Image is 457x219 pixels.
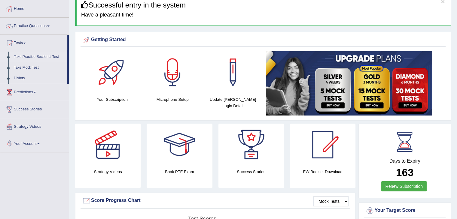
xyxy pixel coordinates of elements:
[11,73,67,84] a: History
[396,166,413,178] b: 163
[145,96,200,103] h4: Microphone Setup
[0,101,69,116] a: Success Stories
[82,35,444,44] div: Getting Started
[81,12,446,18] h4: Have a pleasant time!
[85,96,139,103] h4: Your Subscription
[82,196,349,205] div: Score Progress Chart
[0,18,69,33] a: Practice Questions
[11,52,67,62] a: Take Practice Sectional Test
[0,35,67,50] a: Tests
[266,51,432,115] img: small5.jpg
[218,169,284,175] h4: Success Stories
[11,62,67,73] a: Take Mock Test
[365,206,444,215] div: Your Target Score
[290,169,355,175] h4: EW Booklet Download
[147,169,212,175] h4: Book PTE Exam
[0,84,69,99] a: Predictions
[81,1,446,9] h3: Successful entry in the system
[206,96,260,109] h4: Update [PERSON_NAME] Login Detail
[0,118,69,133] a: Strategy Videos
[0,1,69,16] a: Home
[381,181,427,191] a: Renew Subscription
[365,158,444,164] h4: Days to Expiry
[0,135,69,150] a: Your Account
[75,169,141,175] h4: Strategy Videos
